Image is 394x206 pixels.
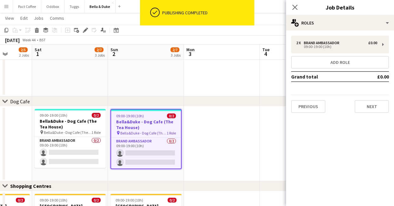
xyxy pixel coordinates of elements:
[39,38,46,42] div: BST
[368,41,377,45] div: £0.00
[35,47,42,52] span: Sat
[167,131,176,135] span: 1 Role
[291,56,389,69] button: Add role
[111,138,181,168] app-card-role: Brand Ambassador0/209:00-19:00 (10h)
[296,45,377,48] div: 09:00-19:00 (10h)
[95,53,105,58] div: 3 Jobs
[170,47,179,52] span: 2/7
[19,53,29,58] div: 2 Jobs
[35,118,106,130] h3: Bella&Duke - Dog Cafe (The Tea House)
[286,3,394,11] h3: Job Details
[10,183,57,189] div: Shopping Centres
[92,113,101,118] span: 0/2
[110,50,118,58] span: 2
[20,15,28,21] span: Edit
[50,15,64,21] span: Comms
[355,100,389,113] button: Next
[44,130,91,135] span: Bella&Duke - Dog Cafe (The Tea House)
[291,100,325,113] button: Previous
[84,0,116,13] button: Bella & Duke
[19,47,28,52] span: 2/5
[111,119,181,130] h3: Bella&Duke - Dog Cafe (The Tea House)
[35,137,106,168] app-card-role: Brand Ambassador0/209:00-19:00 (10h)
[261,50,270,58] span: 4
[13,0,41,13] button: Pact Coffee
[168,198,177,203] span: 0/2
[10,98,30,105] div: Dog Cafe
[185,50,195,58] span: 3
[16,198,25,203] span: 0/2
[92,198,101,203] span: 0/2
[116,113,144,118] span: 09:00-19:00 (10h)
[5,15,14,21] span: View
[91,130,101,135] span: 1 Role
[262,47,270,52] span: Tue
[291,72,359,82] td: Grand total
[110,47,118,52] span: Sun
[47,14,67,22] a: Comms
[34,15,43,21] span: Jobs
[116,198,143,203] span: 09:00-19:00 (10h)
[34,50,42,58] span: 1
[95,47,104,52] span: 2/7
[35,109,106,168] app-job-card: 09:00-19:00 (10h)0/2Bella&Duke - Dog Cafe (The Tea House) Bella&Duke - Dog Cafe (The Tea House)1 ...
[18,14,30,22] a: Edit
[41,0,64,13] button: Oddbox
[304,41,342,45] div: Brand Ambassador
[5,37,20,43] div: [DATE]
[171,53,181,58] div: 3 Jobs
[359,72,389,82] td: £0.00
[167,113,176,118] span: 0/2
[64,0,84,13] button: Tuggs
[31,14,46,22] a: Jobs
[40,113,67,118] span: 09:00-19:00 (10h)
[186,47,195,52] span: Mon
[162,10,252,16] div: Publishing completed
[120,131,167,135] span: Bella&Duke - Dog Cafe (The Tea House)
[296,41,304,45] div: 2 x
[3,14,17,22] a: View
[40,198,67,203] span: 09:00-19:00 (10h)
[110,109,182,169] app-job-card: 09:00-19:00 (10h)0/2Bella&Duke - Dog Cafe (The Tea House) Bella&Duke - Dog Cafe (The Tea House)1 ...
[21,38,37,42] span: Week 44
[286,15,394,31] div: Roles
